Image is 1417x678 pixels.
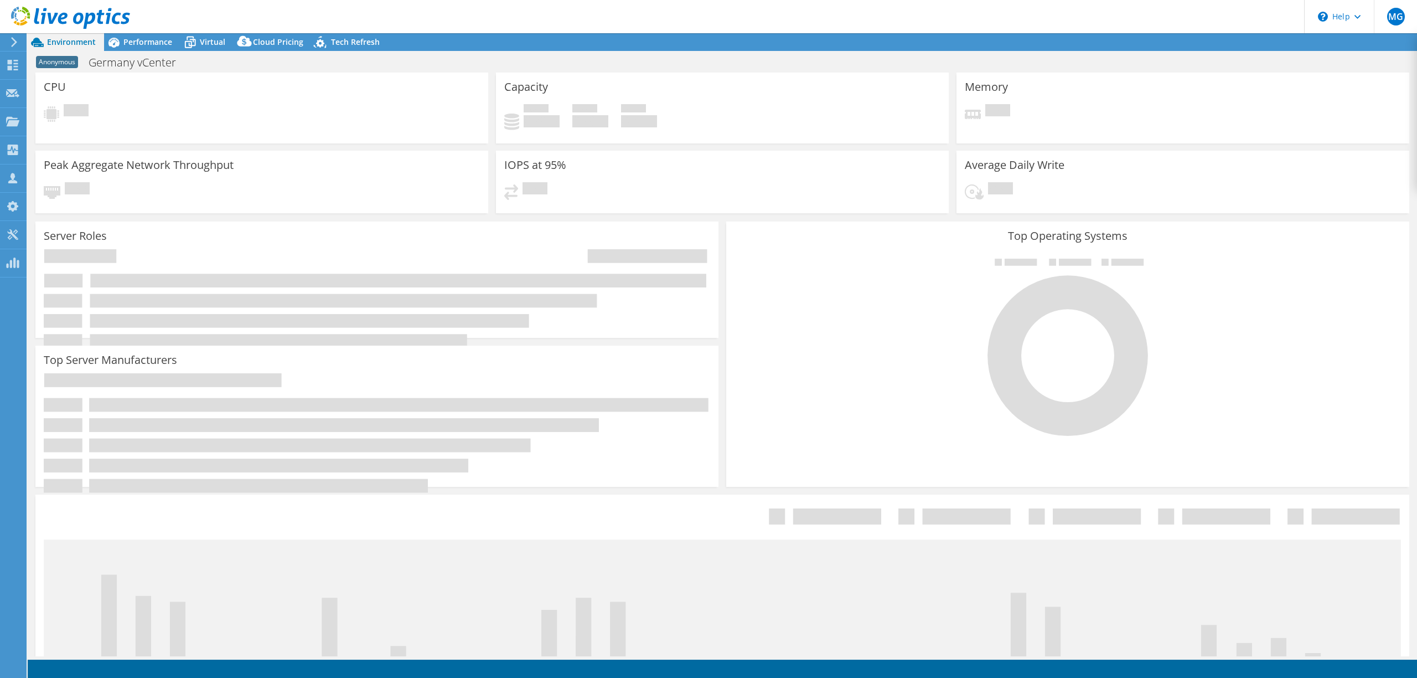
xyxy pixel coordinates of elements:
span: Anonymous [36,56,78,68]
h4: 0 GiB [572,115,608,127]
span: Pending [985,104,1010,119]
h3: Capacity [504,81,548,93]
span: Pending [65,182,90,197]
span: Tech Refresh [331,37,380,47]
span: Pending [64,104,89,119]
h3: CPU [44,81,66,93]
span: Used [524,104,549,115]
span: Pending [523,182,547,197]
h3: Top Server Manufacturers [44,354,177,366]
span: Free [572,104,597,115]
span: Pending [988,182,1013,197]
span: Virtual [200,37,225,47]
span: Total [621,104,646,115]
span: Environment [47,37,96,47]
span: Performance [123,37,172,47]
h4: 0 GiB [524,115,560,127]
h3: Memory [965,81,1008,93]
h4: 0 GiB [621,115,657,127]
svg: \n [1318,12,1328,22]
h3: Server Roles [44,230,107,242]
h3: IOPS at 95% [504,159,566,171]
h1: Germany vCenter [84,56,193,69]
span: Cloud Pricing [253,37,303,47]
span: MG [1387,8,1405,25]
h3: Top Operating Systems [735,230,1401,242]
h3: Peak Aggregate Network Throughput [44,159,234,171]
h3: Average Daily Write [965,159,1064,171]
